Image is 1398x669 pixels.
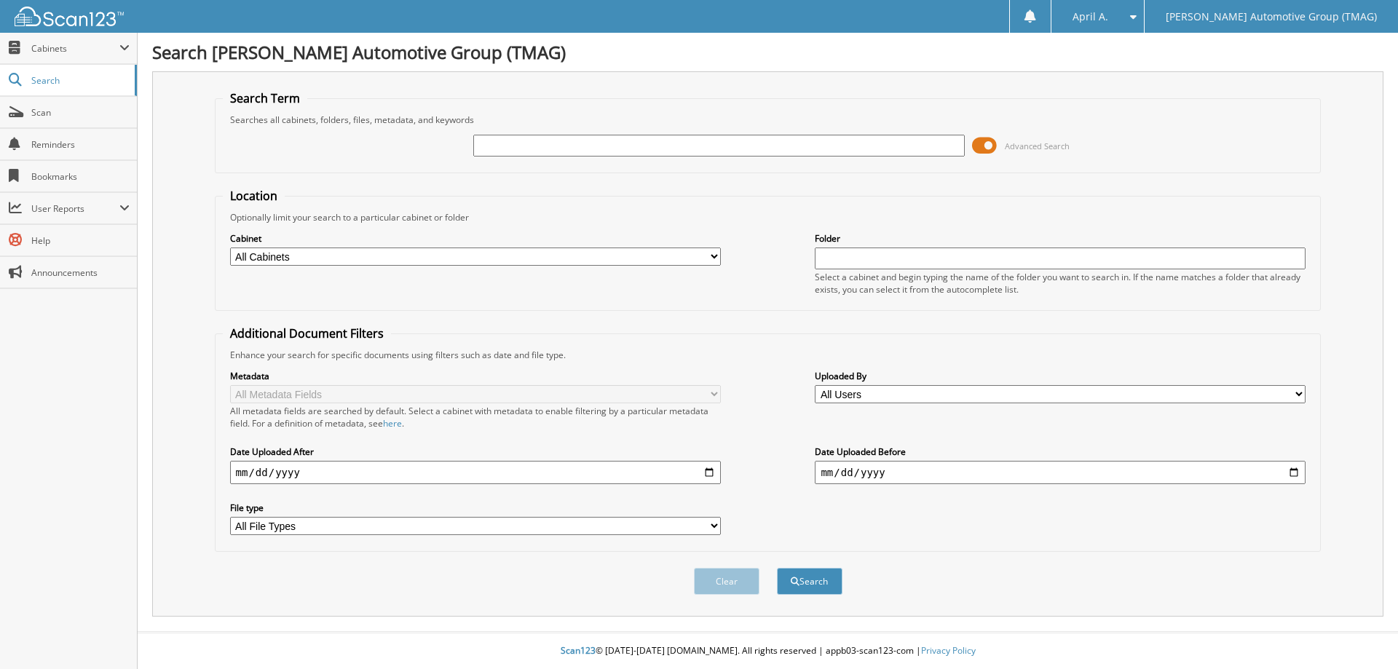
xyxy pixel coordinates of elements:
span: Scan123 [561,644,596,657]
div: Select a cabinet and begin typing the name of the folder you want to search in. If the name match... [815,271,1306,296]
img: scan123-logo-white.svg [15,7,124,26]
label: Cabinet [230,232,721,245]
legend: Location [223,188,285,204]
span: Bookmarks [31,170,130,183]
div: Searches all cabinets, folders, files, metadata, and keywords [223,114,1314,126]
legend: Search Term [223,90,307,106]
span: Scan [31,106,130,119]
div: Enhance your search for specific documents using filters such as date and file type. [223,349,1314,361]
label: File type [230,502,721,514]
span: Help [31,234,130,247]
a: Privacy Policy [921,644,976,657]
div: Optionally limit your search to a particular cabinet or folder [223,211,1314,223]
span: Announcements [31,266,130,279]
legend: Additional Document Filters [223,325,391,341]
label: Date Uploaded After [230,446,721,458]
h1: Search [PERSON_NAME] Automotive Group (TMAG) [152,40,1383,64]
label: Folder [815,232,1306,245]
button: Search [777,568,842,595]
label: Metadata [230,370,721,382]
span: User Reports [31,202,119,215]
div: © [DATE]-[DATE] [DOMAIN_NAME]. All rights reserved | appb03-scan123-com | [138,633,1398,669]
span: April A. [1073,12,1108,21]
div: All metadata fields are searched by default. Select a cabinet with metadata to enable filtering b... [230,405,721,429]
span: Cabinets [31,42,119,55]
input: end [815,461,1306,484]
button: Clear [694,568,759,595]
input: start [230,461,721,484]
span: Search [31,74,127,87]
span: Reminders [31,138,130,151]
span: Advanced Search [1005,140,1070,151]
span: [PERSON_NAME] Automotive Group (TMAG) [1166,12,1377,21]
label: Date Uploaded Before [815,446,1306,458]
label: Uploaded By [815,370,1306,382]
a: here [383,417,402,429]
